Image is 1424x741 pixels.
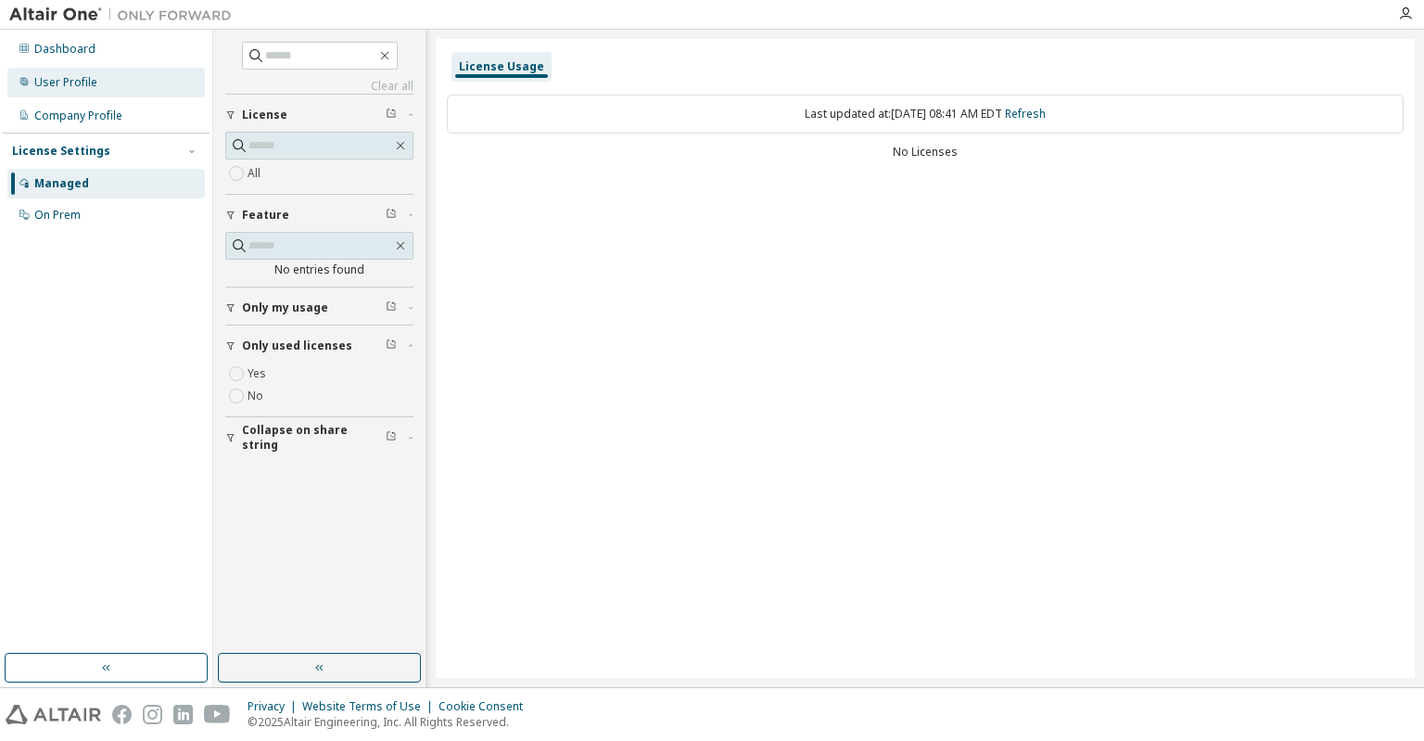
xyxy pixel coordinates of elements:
a: Clear all [225,79,413,94]
span: Clear filter [386,300,397,315]
span: Clear filter [386,430,397,445]
img: altair_logo.svg [6,705,101,724]
div: Dashboard [34,42,95,57]
img: Altair One [9,6,241,24]
img: linkedin.svg [173,705,193,724]
label: Yes [248,363,270,385]
a: Refresh [1005,106,1046,121]
button: Only my usage [225,287,413,328]
div: Website Terms of Use [302,699,439,714]
div: Privacy [248,699,302,714]
span: Clear filter [386,108,397,122]
button: Collapse on share string [225,417,413,458]
span: Clear filter [386,339,397,353]
button: Only used licenses [225,326,413,366]
div: No entries found [225,262,413,277]
img: youtube.svg [204,705,231,724]
img: instagram.svg [143,705,162,724]
span: Collapse on share string [242,423,386,453]
span: Only used licenses [242,339,352,353]
div: User Profile [34,75,97,90]
label: No [248,385,267,407]
div: License Settings [12,144,110,159]
label: All [248,162,264,185]
span: Only my usage [242,300,328,315]
button: License [225,95,413,135]
p: © 2025 Altair Engineering, Inc. All Rights Reserved. [248,714,534,730]
div: No Licenses [447,145,1404,160]
div: License Usage [459,59,544,74]
div: On Prem [34,208,81,223]
button: Feature [225,195,413,236]
span: Feature [242,208,289,223]
span: License [242,108,287,122]
div: Managed [34,176,89,191]
img: facebook.svg [112,705,132,724]
span: Clear filter [386,208,397,223]
div: Company Profile [34,109,122,123]
div: Cookie Consent [439,699,534,714]
div: Last updated at: [DATE] 08:41 AM EDT [447,95,1404,134]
